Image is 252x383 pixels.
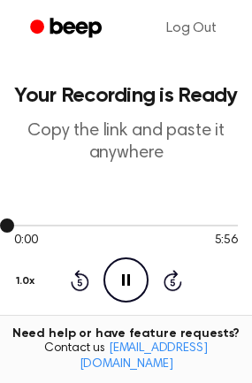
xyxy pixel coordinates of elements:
[80,342,208,371] a: [EMAIL_ADDRESS][DOMAIN_NAME]
[14,85,238,106] h1: Your Recording is Ready
[14,232,37,250] span: 0:00
[14,266,41,296] button: 1.0x
[18,11,118,46] a: Beep
[11,341,241,372] span: Contact us
[215,232,238,250] span: 5:56
[149,7,234,50] a: Log Out
[14,120,238,165] p: Copy the link and paste it anywhere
